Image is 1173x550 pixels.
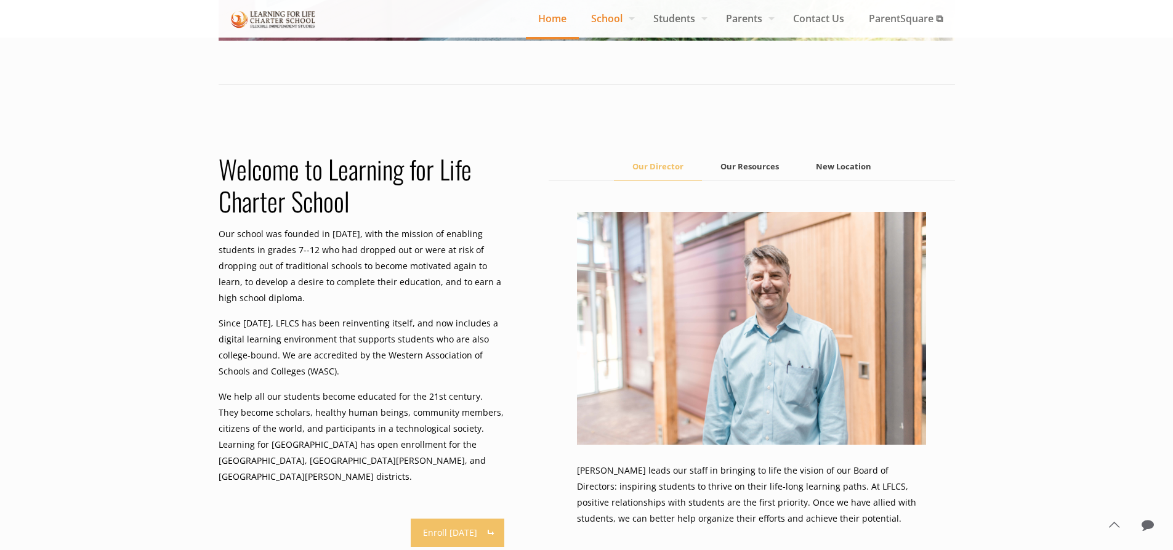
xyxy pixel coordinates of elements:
[577,463,926,527] p: [PERSON_NAME] leads our staff in bringing to life the vision of our Board of Directors: inspiring...
[526,9,579,28] span: Home
[577,212,926,445] img: About
[411,519,504,547] a: Enroll [DATE]
[702,153,797,180] a: Our Resources
[641,9,714,28] span: Students
[219,389,504,485] p: We help all our students become educated for the 21st century. They become scholars, healthy huma...
[549,181,954,536] div: Our Director
[219,226,504,306] p: Our school was founded in [DATE], with the mission of enabling students in grades 7--12 who had d...
[781,9,857,28] span: Contact Us
[231,9,316,30] img: About
[579,9,641,28] span: School
[714,9,781,28] span: Parents
[1101,512,1127,538] a: Back to top icon
[857,9,955,28] span: ParentSquare ⧉
[219,153,504,217] h2: Welcome to Learning for Life Charter School
[219,315,504,379] p: Since [DATE], LFLCS has been reinventing itself, and now includes a digital learning environment ...
[614,153,702,180] a: Our Director
[797,153,890,180] a: New Location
